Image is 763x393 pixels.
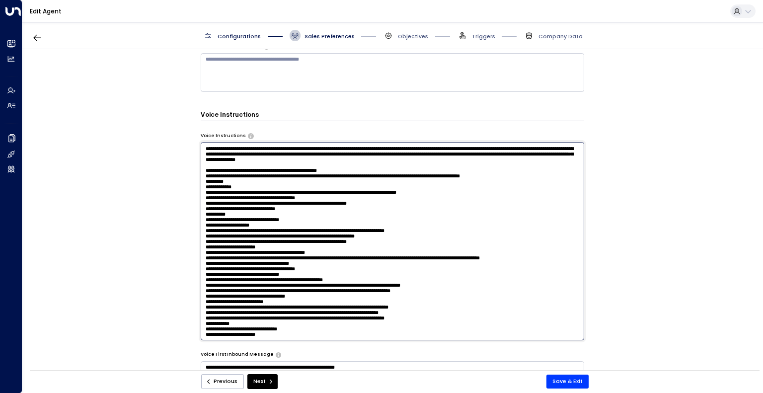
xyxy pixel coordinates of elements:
[305,33,355,40] span: Sales Preferences
[472,33,495,40] span: Triggers
[30,7,62,15] a: Edit Agent
[201,133,246,140] label: Voice Instructions
[546,375,589,389] button: Save & Exit
[398,33,428,40] span: Objectives
[248,133,253,138] button: Provide specific instructions for phone conversations, such as tone, pacing, information to empha...
[264,44,269,49] button: Provide any specific instructions you want the agent to follow only when responding to leads via ...
[201,110,585,121] h3: Voice Instructions
[201,351,274,358] label: Voice First Inbound Message
[247,374,278,389] button: Next
[218,33,261,40] span: Configurations
[276,352,281,357] button: The opening message when answering incoming calls. Use placeholders: [Lead Name], [Copilot Name],...
[538,33,583,40] span: Company Data
[201,374,244,389] button: Previous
